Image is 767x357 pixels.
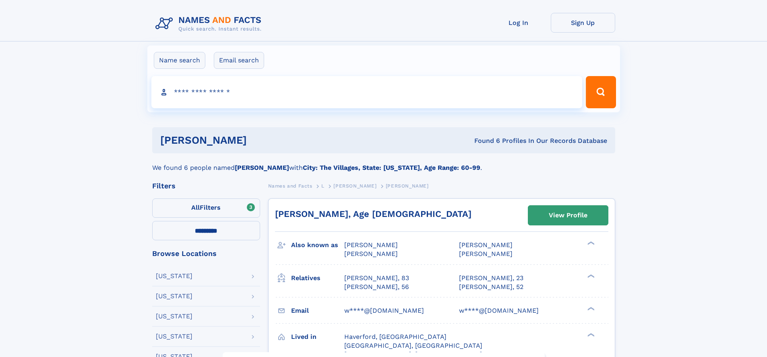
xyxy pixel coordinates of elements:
[321,181,325,191] a: L
[344,274,409,283] a: [PERSON_NAME], 83
[586,76,616,108] button: Search Button
[344,241,398,249] span: [PERSON_NAME]
[459,241,513,249] span: [PERSON_NAME]
[459,283,523,291] a: [PERSON_NAME], 52
[291,304,344,318] h3: Email
[156,333,192,340] div: [US_STATE]
[152,250,260,257] div: Browse Locations
[154,52,205,69] label: Name search
[551,13,615,33] a: Sign Up
[344,250,398,258] span: [PERSON_NAME]
[156,293,192,299] div: [US_STATE]
[486,13,551,33] a: Log In
[275,209,471,219] a: [PERSON_NAME], Age [DEMOGRAPHIC_DATA]
[585,332,595,337] div: ❯
[151,76,583,108] input: search input
[152,198,260,218] label: Filters
[585,306,595,311] div: ❯
[585,241,595,246] div: ❯
[291,271,344,285] h3: Relatives
[333,183,376,189] span: [PERSON_NAME]
[321,183,325,189] span: L
[152,153,615,173] div: We found 6 people named with .
[386,183,429,189] span: [PERSON_NAME]
[344,283,409,291] a: [PERSON_NAME], 56
[303,164,480,171] b: City: The Villages, State: [US_STATE], Age Range: 60-99
[268,181,312,191] a: Names and Facts
[291,238,344,252] h3: Also known as
[360,136,607,145] div: Found 6 Profiles In Our Records Database
[160,135,361,145] h1: [PERSON_NAME]
[235,164,289,171] b: [PERSON_NAME]
[459,274,523,283] a: [PERSON_NAME], 23
[344,342,482,349] span: [GEOGRAPHIC_DATA], [GEOGRAPHIC_DATA]
[156,273,192,279] div: [US_STATE]
[528,206,608,225] a: View Profile
[156,313,192,320] div: [US_STATE]
[214,52,264,69] label: Email search
[344,333,447,340] span: Haverford, [GEOGRAPHIC_DATA]
[152,182,260,190] div: Filters
[585,273,595,279] div: ❯
[291,330,344,344] h3: Lived in
[459,250,513,258] span: [PERSON_NAME]
[191,204,200,211] span: All
[333,181,376,191] a: [PERSON_NAME]
[549,206,587,225] div: View Profile
[152,13,268,35] img: Logo Names and Facts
